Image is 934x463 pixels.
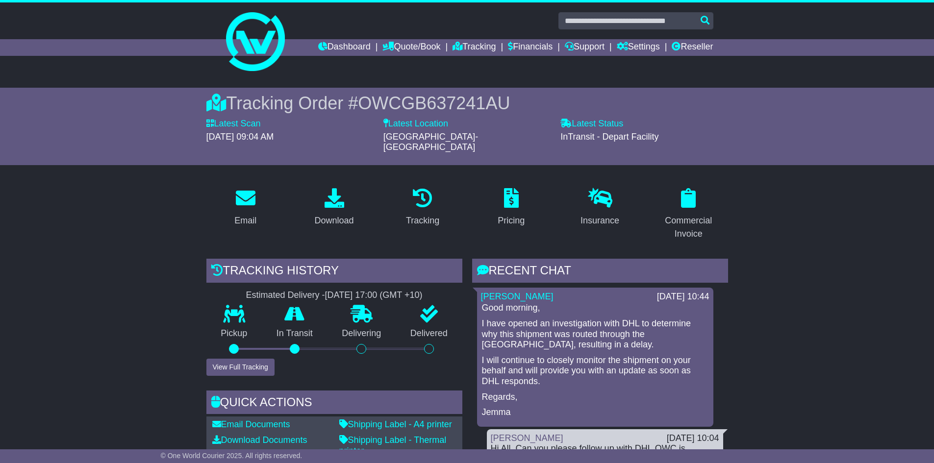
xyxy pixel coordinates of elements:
[406,214,439,227] div: Tracking
[508,39,553,56] a: Financials
[649,185,728,244] a: Commercial Invoice
[400,185,446,231] a: Tracking
[560,132,658,142] span: InTransit - Depart Facility
[314,214,353,227] div: Download
[206,93,728,114] div: Tracking Order #
[325,290,423,301] div: [DATE] 17:00 (GMT +10)
[491,433,563,443] a: [PERSON_NAME]
[206,390,462,417] div: Quick Actions
[656,214,722,241] div: Commercial Invoice
[581,214,619,227] div: Insurance
[382,39,440,56] a: Quote/Book
[358,93,510,113] span: OWCGB637241AU
[482,318,708,350] p: I have opened an investigation with DHL to determine why this shipment was routed through the [GE...
[453,39,496,56] a: Tracking
[383,119,448,129] label: Latest Location
[206,290,462,301] div: Estimated Delivery -
[206,119,261,129] label: Latest Scan
[206,132,274,142] span: [DATE] 09:04 AM
[472,259,728,285] div: RECENT CHAT
[560,119,623,129] label: Latest Status
[617,39,660,56] a: Settings
[498,214,525,227] div: Pricing
[482,303,708,314] p: Good morning,
[206,359,275,376] button: View Full Tracking
[383,132,478,152] span: [GEOGRAPHIC_DATA]-[GEOGRAPHIC_DATA]
[339,419,452,429] a: Shipping Label - A4 printer
[565,39,605,56] a: Support
[206,259,462,285] div: Tracking history
[212,435,307,445] a: Download Documents
[339,435,447,456] a: Shipping Label - Thermal printer
[396,328,462,339] p: Delivered
[308,185,360,231] a: Download
[491,185,531,231] a: Pricing
[482,407,708,418] p: Jemma
[574,185,626,231] a: Insurance
[212,419,290,429] a: Email Documents
[161,452,303,460] span: © One World Courier 2025. All rights reserved.
[228,185,263,231] a: Email
[328,328,396,339] p: Delivering
[262,328,328,339] p: In Transit
[206,328,262,339] p: Pickup
[234,214,256,227] div: Email
[481,292,554,301] a: [PERSON_NAME]
[672,39,713,56] a: Reseller
[482,392,708,403] p: Regards,
[482,355,708,387] p: I will continue to closely monitor the shipment on your behalf and will provide you with an updat...
[318,39,371,56] a: Dashboard
[667,433,719,444] div: [DATE] 10:04
[657,292,709,302] div: [DATE] 10:44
